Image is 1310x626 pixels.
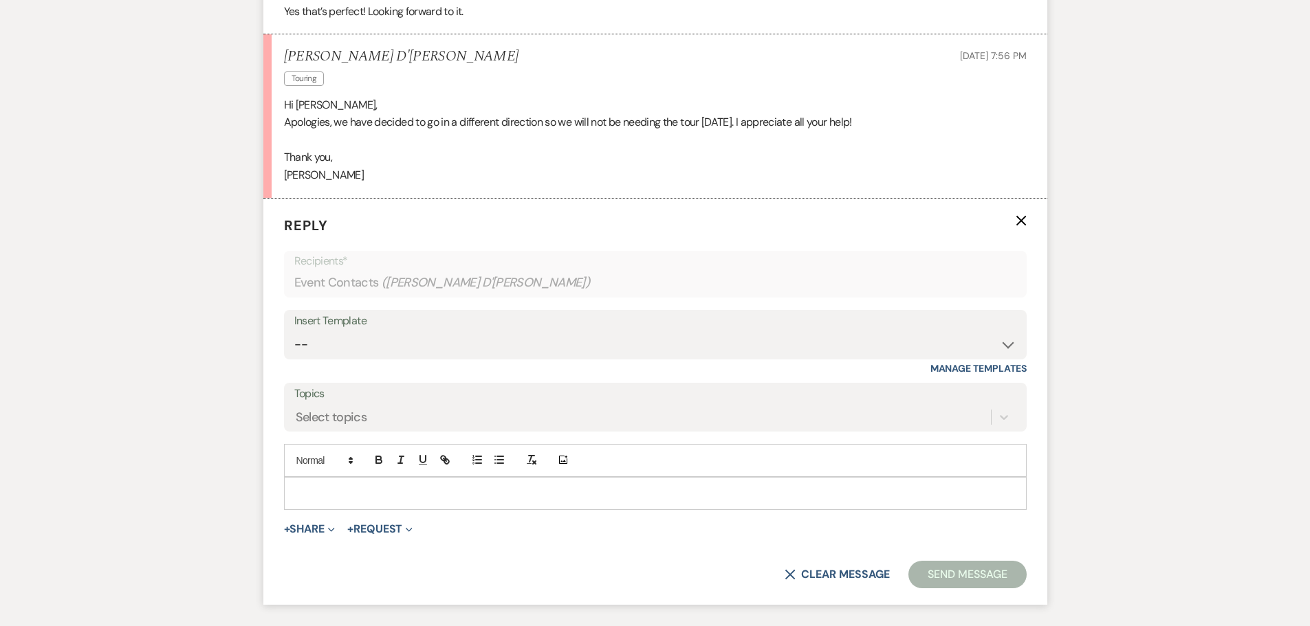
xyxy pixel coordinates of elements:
[294,269,1016,296] div: Event Contacts
[284,96,1027,114] p: Hi [PERSON_NAME],
[284,524,336,535] button: Share
[284,48,519,65] h5: [PERSON_NAME] D'[PERSON_NAME]
[930,362,1027,375] a: Manage Templates
[347,524,353,535] span: +
[284,166,1027,184] p: [PERSON_NAME]
[382,273,591,292] span: ( [PERSON_NAME] D'[PERSON_NAME] )
[908,561,1026,588] button: Send Message
[294,384,1016,404] label: Topics
[284,216,328,234] span: Reply
[960,49,1026,62] span: [DATE] 7:56 PM
[284,3,1027,21] p: Yes that’s perfect! Looking forward to it.
[785,569,889,580] button: Clear message
[294,311,1016,331] div: Insert Template
[284,71,325,86] span: Touring
[284,524,290,535] span: +
[347,524,413,535] button: Request
[284,113,1027,131] p: Apologies, we have decided to go in a different direction so we will not be needing the tour [DAT...
[284,148,1027,166] p: Thank you,
[296,407,367,426] div: Select topics
[294,252,1016,270] p: Recipients*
